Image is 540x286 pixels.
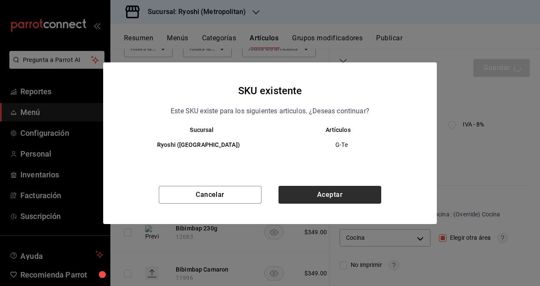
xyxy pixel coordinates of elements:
h6: Ryoshi ([GEOGRAPHIC_DATA]) [134,140,263,150]
span: G-Te [277,140,406,149]
th: Sucursal [120,126,270,133]
p: Este SKU existe para los siguientes articulos. ¿Deseas continuar? [171,106,369,117]
button: Aceptar [278,186,381,204]
h4: SKU existente [238,83,302,99]
th: Artículos [270,126,420,133]
button: Cancelar [159,186,262,204]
